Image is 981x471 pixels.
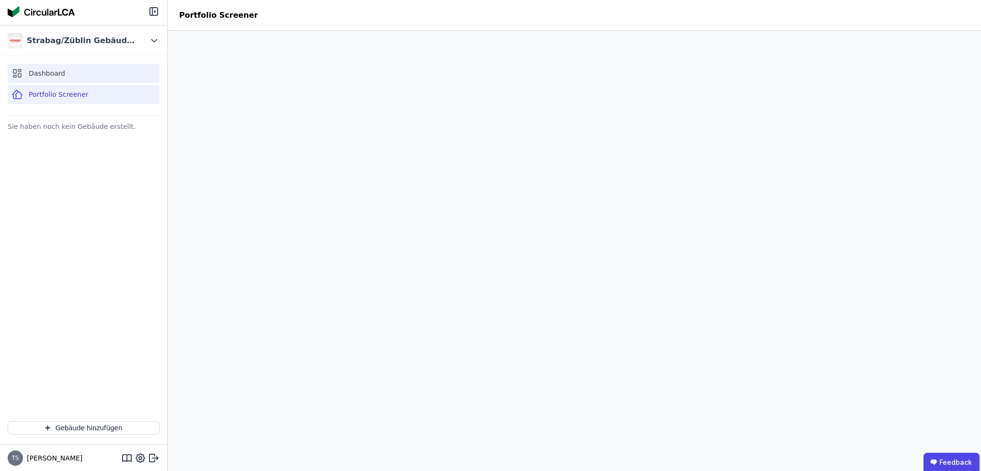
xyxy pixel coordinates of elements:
[27,35,137,46] div: Strabag/Züblin Gebäuderessourcenpass Gruppe
[29,69,65,78] span: Dashboard
[168,31,981,471] iframe: retool
[29,90,89,99] span: Portfolio Screener
[8,33,23,48] img: Strabag/Züblin Gebäuderessourcenpass Gruppe
[8,120,160,133] div: Sie haben noch kein Gebäude erstellt.
[23,453,82,463] span: [PERSON_NAME]
[168,10,269,21] div: Portfolio Screener
[8,6,75,17] img: Concular
[8,421,160,435] button: Gebäude hinzufügen
[12,455,19,461] span: TS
